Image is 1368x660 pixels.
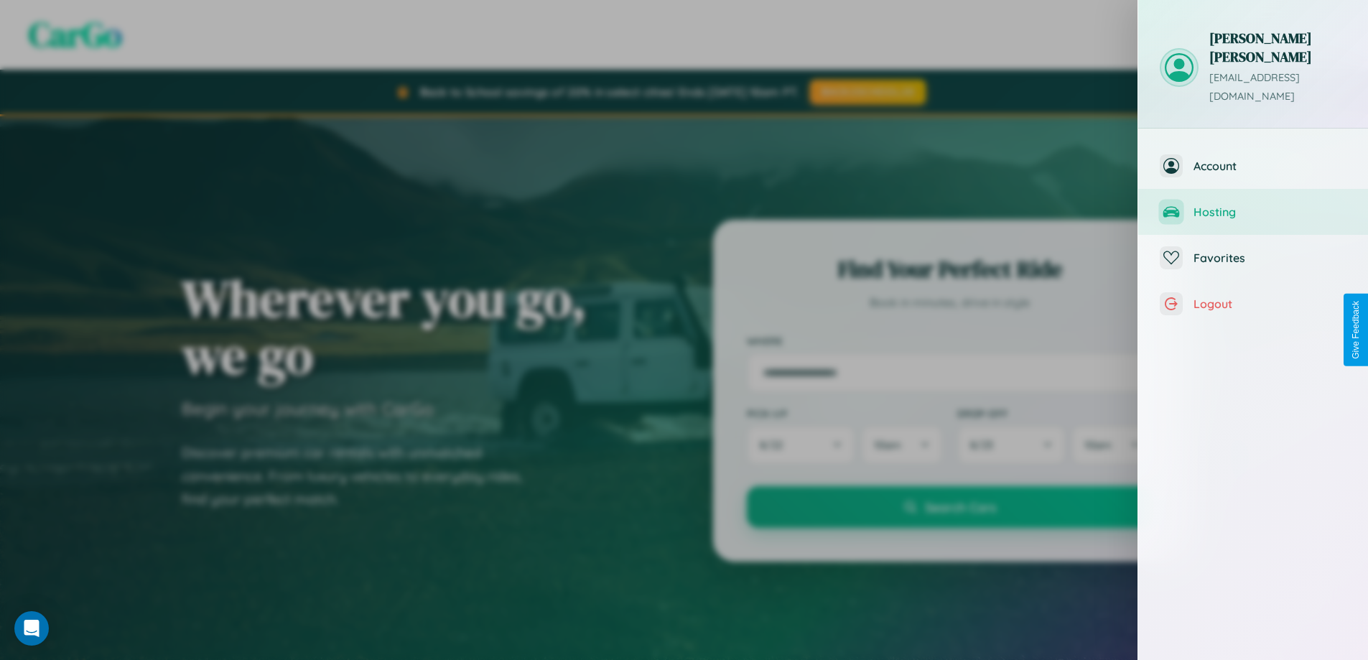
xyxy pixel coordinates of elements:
button: Account [1138,143,1368,189]
span: Logout [1193,297,1346,311]
p: [EMAIL_ADDRESS][DOMAIN_NAME] [1209,69,1346,106]
span: Hosting [1193,205,1346,219]
button: Logout [1138,281,1368,327]
h3: [PERSON_NAME] [PERSON_NAME] [1209,29,1346,66]
button: Favorites [1138,235,1368,281]
div: Give Feedback [1351,301,1361,359]
span: Favorites [1193,251,1346,265]
span: Account [1193,159,1346,173]
button: Hosting [1138,189,1368,235]
div: Open Intercom Messenger [14,611,49,646]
